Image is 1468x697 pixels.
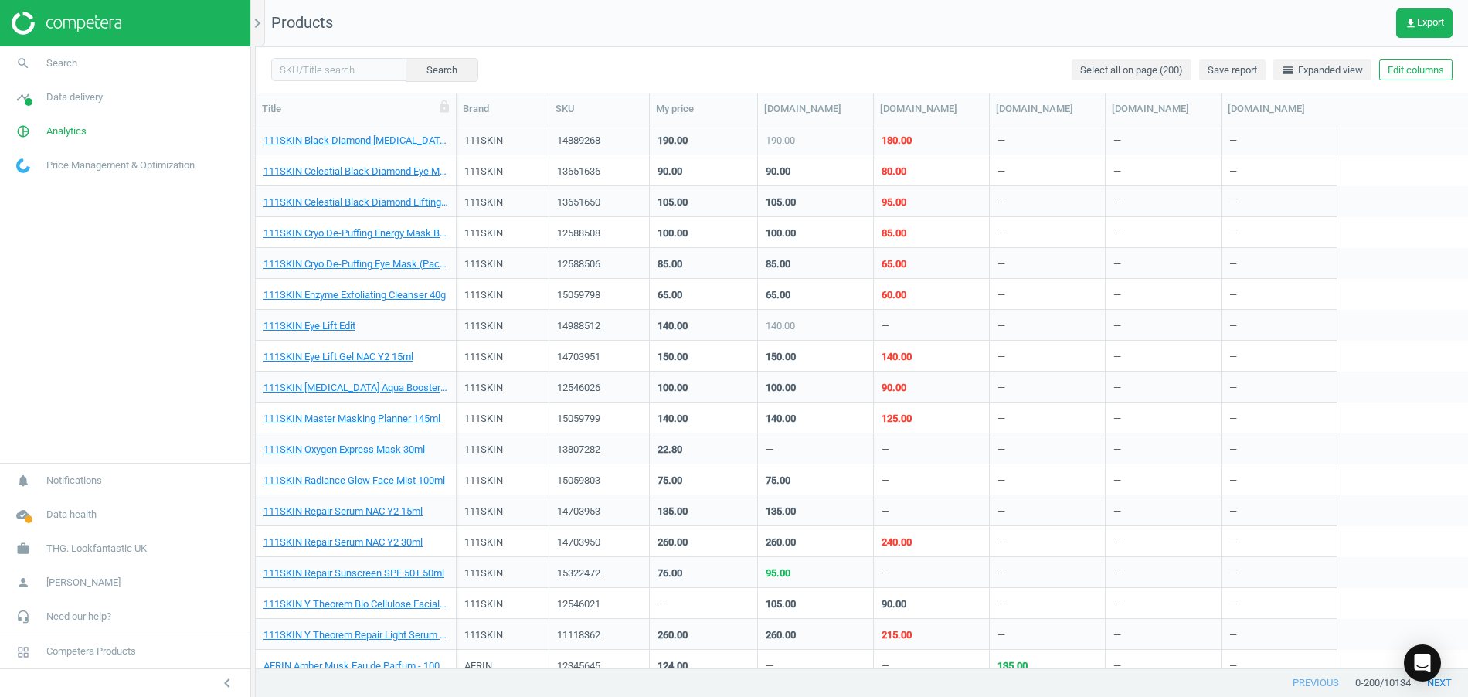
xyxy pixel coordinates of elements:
i: headset_mic [8,602,38,631]
div: — [766,443,773,462]
div: 260.00 [766,535,796,549]
div: 140.00 [658,319,688,333]
div: 111SKIN [464,597,503,617]
div: — [882,566,889,586]
a: 111SKIN Enzyme Exfoliating Cleanser 40g [263,288,446,302]
i: search [8,49,38,78]
div: 90.00 [882,381,906,395]
button: chevron_left [208,673,246,693]
div: — [997,412,1005,431]
span: THG. Lookfantastic UK [46,542,147,556]
div: — [766,659,773,678]
div: 75.00 [658,474,682,488]
div: 111SKIN [464,412,503,431]
div: — [997,505,1005,524]
div: 100.00 [658,381,688,395]
i: cloud_done [8,500,38,529]
div: — [882,319,889,338]
div: 15059798 [557,288,641,302]
span: Price Management & Optimization [46,158,195,172]
div: 105.00 [766,597,796,611]
div: — [997,628,1005,648]
div: — [997,350,1005,369]
span: / 10134 [1380,676,1411,690]
a: 111SKIN Black Diamond [MEDICAL_DATA] Oil 30ml [263,134,448,148]
div: 90.00 [658,165,682,178]
div: 111SKIN [464,628,503,648]
div: — [1229,288,1237,308]
div: — [1229,412,1237,431]
div: — [1113,628,1121,648]
div: [DOMAIN_NAME] [764,102,867,116]
div: 105.00 [658,195,688,209]
a: 111SKIN Master Masking Planner 145ml [263,412,440,426]
button: get_appExport [1396,8,1453,38]
div: — [1229,226,1237,246]
div: — [882,443,889,462]
span: Data health [46,508,97,522]
span: Notifications [46,474,102,488]
div: 80.00 [882,165,906,178]
div: 111SKIN [464,566,503,586]
div: 111SKIN [464,257,503,277]
button: horizontal_splitExpanded view [1273,59,1371,81]
div: — [882,659,889,678]
div: — [1229,628,1237,648]
div: 12345645 [557,659,641,673]
div: — [882,505,889,524]
div: 111SKIN [464,474,503,493]
div: grid [256,124,1468,668]
i: notifications [8,466,38,495]
div: 12588508 [557,226,641,240]
div: 15322472 [557,566,641,580]
i: pie_chart_outlined [8,117,38,146]
div: 11118362 [557,628,641,642]
div: 135.00 [997,659,1028,673]
div: — [1113,381,1121,400]
div: — [1113,535,1121,555]
div: 111SKIN [464,505,503,524]
div: 15059799 [557,412,641,426]
div: 12546026 [557,381,641,395]
div: 140.00 [766,412,796,426]
button: next [1411,669,1468,697]
a: 111SKIN Celestial Black Diamond Lifting and Firming Treatment Mask Box 155 ml [263,195,448,209]
div: — [1229,566,1237,586]
i: horizontal_split [1282,64,1294,76]
div: 95.00 [766,566,790,580]
i: chevron_right [248,14,267,32]
div: — [1229,474,1237,493]
div: — [1113,226,1121,246]
div: AERIN [464,659,492,678]
span: Data delivery [46,90,103,104]
div: 14889268 [557,134,641,148]
div: 150.00 [658,350,688,364]
div: 90.00 [882,597,906,611]
div: — [1229,381,1237,400]
div: — [997,288,1005,308]
div: 85.00 [882,226,906,240]
div: — [1229,443,1237,462]
div: 125.00 [882,412,912,426]
a: 111SKIN Eye Lift Gel NAC Y2 15ml [263,350,413,364]
a: 111SKIN Cryo De-Puffing Eye Mask (Pack of 8) [263,257,448,271]
div: 12546021 [557,597,641,611]
a: AERIN Amber Musk Eau de Parfum - 100ml [263,659,448,673]
div: 13807282 [557,443,641,457]
div: — [1113,319,1121,338]
a: 111SKIN Y Theorem Repair Light Serum NAC Y2 30ml [263,628,448,642]
div: — [1229,535,1237,555]
div: 65.00 [882,257,906,271]
div: — [997,597,1005,617]
div: 111SKIN [464,443,503,462]
div: — [1113,165,1121,184]
div: — [1229,195,1237,215]
i: get_app [1405,17,1417,29]
div: 260.00 [766,628,796,642]
div: 190.00 [658,134,688,148]
div: 75.00 [766,474,790,488]
div: 14988512 [557,319,641,333]
div: [DOMAIN_NAME] [880,102,983,116]
div: 240.00 [882,535,912,549]
div: 100.00 [766,381,796,395]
